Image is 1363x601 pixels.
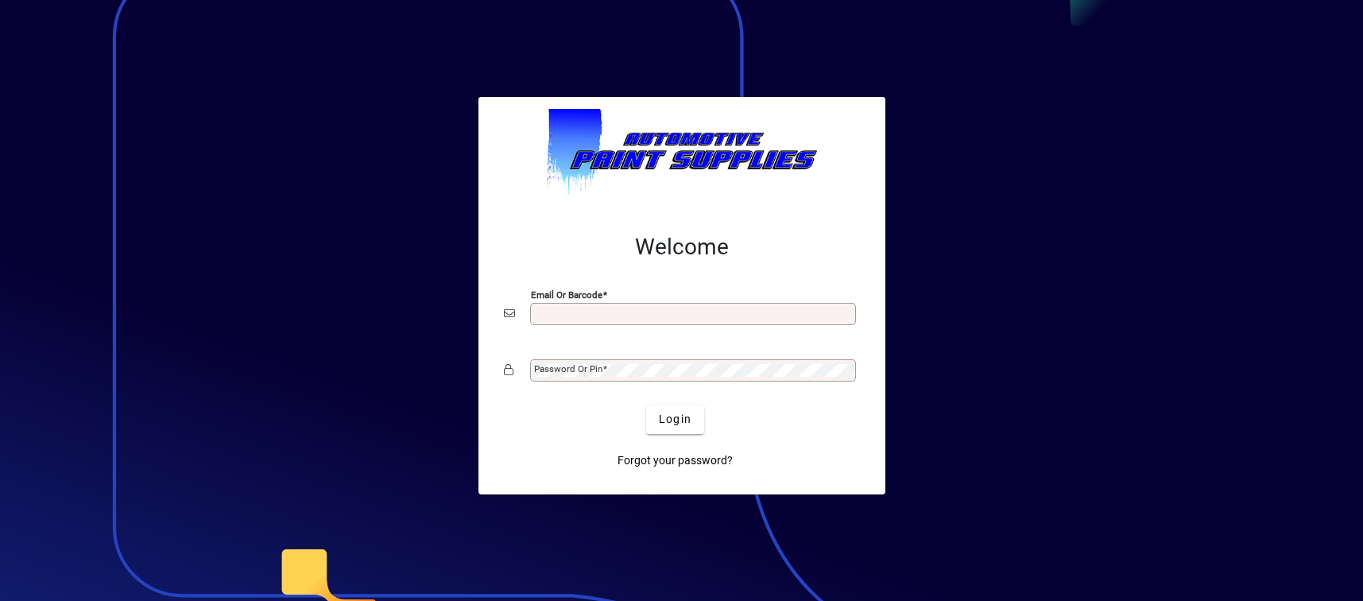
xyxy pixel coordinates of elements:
span: Login [659,411,691,428]
button: Login [646,405,704,434]
h2: Welcome [504,234,860,261]
a: Forgot your password? [611,447,739,475]
span: Forgot your password? [618,452,733,469]
mat-label: Password or Pin [534,363,602,374]
mat-label: Email or Barcode [531,289,602,300]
